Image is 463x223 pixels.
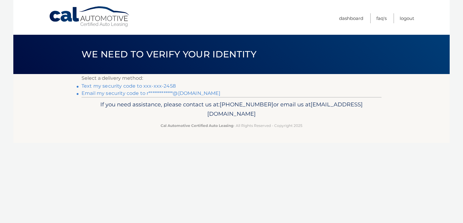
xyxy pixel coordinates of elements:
[49,6,131,27] a: Cal Automotive
[85,122,378,129] p: - All Rights Reserved - Copyright 2025
[82,49,256,60] span: We need to verify your identity
[220,101,273,108] span: [PHONE_NUMBER]
[376,13,387,23] a: FAQ's
[161,123,233,128] strong: Cal Automotive Certified Auto Leasing
[85,100,378,119] p: If you need assistance, please contact us at: or email us at
[400,13,414,23] a: Logout
[339,13,363,23] a: Dashboard
[82,74,381,82] p: Select a delivery method:
[82,83,176,89] a: Text my security code to xxx-xxx-2458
